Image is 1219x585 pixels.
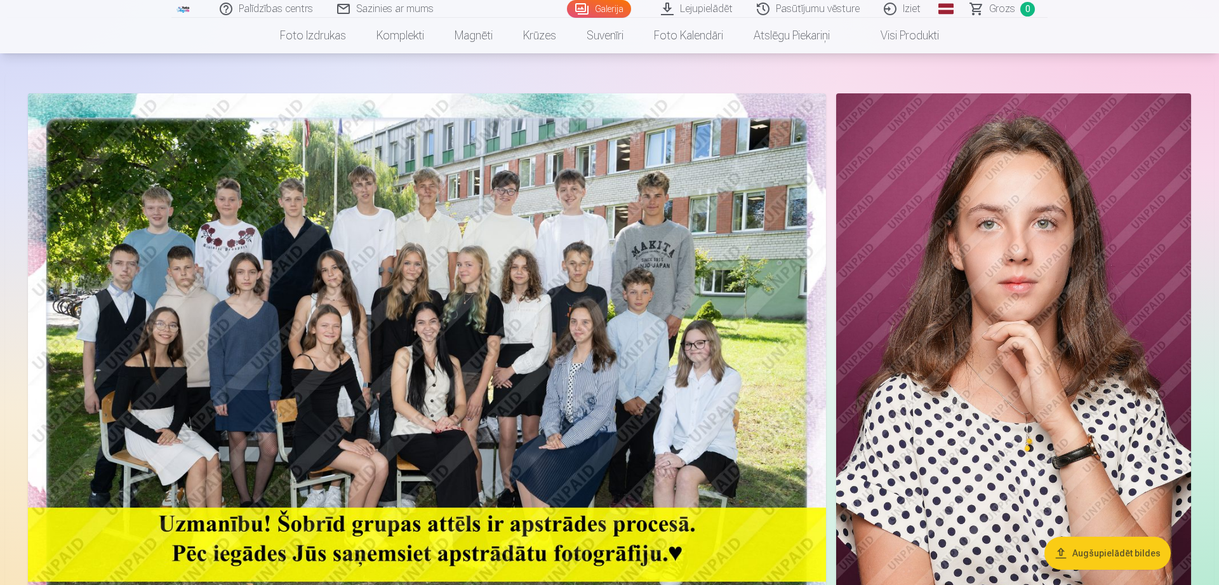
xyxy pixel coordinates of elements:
[1020,2,1035,17] span: 0
[508,18,571,53] a: Krūzes
[571,18,639,53] a: Suvenīri
[265,18,361,53] a: Foto izdrukas
[439,18,508,53] a: Magnēti
[845,18,954,53] a: Visi produkti
[177,5,190,13] img: /fa1
[639,18,738,53] a: Foto kalendāri
[1044,537,1171,570] button: Augšupielādēt bildes
[361,18,439,53] a: Komplekti
[738,18,845,53] a: Atslēgu piekariņi
[989,1,1015,17] span: Grozs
